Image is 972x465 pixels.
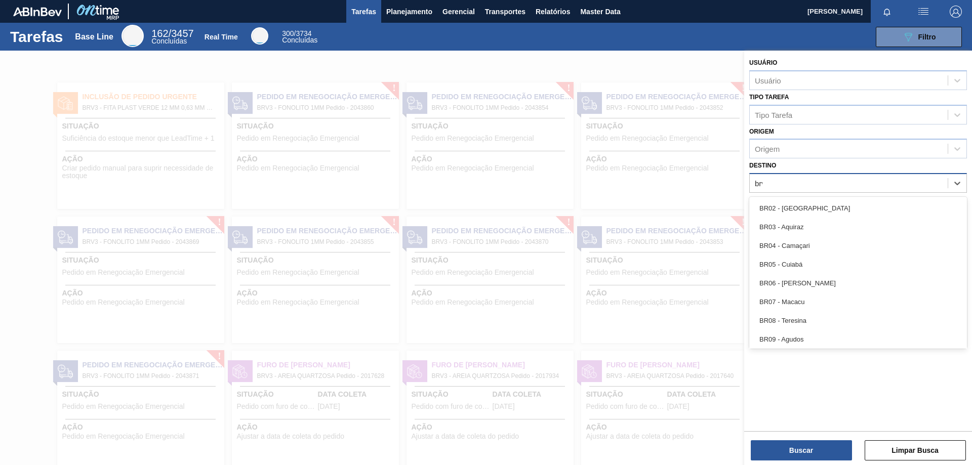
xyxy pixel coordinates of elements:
[749,255,967,274] div: BR05 - Cuiabá
[755,76,781,84] div: Usuário
[749,162,776,169] label: Destino
[205,33,238,41] div: Real Time
[151,28,168,39] span: 162
[121,25,144,47] div: Base Line
[580,6,620,18] span: Master Data
[871,5,903,19] button: Notificações
[282,36,317,44] span: Concluídas
[282,29,294,37] span: 300
[755,145,780,153] div: Origem
[749,94,789,101] label: Tipo Tarefa
[749,330,967,349] div: BR09 - Agudos
[282,30,317,44] div: Real Time
[151,37,187,45] span: Concluídas
[749,218,967,236] div: BR03 - Aquiraz
[386,6,432,18] span: Planejamento
[749,196,781,203] label: Carteira
[10,31,63,43] h1: Tarefas
[749,311,967,330] div: BR08 - Teresina
[749,274,967,292] div: BR06 - [PERSON_NAME]
[749,292,967,311] div: BR07 - Macacu
[13,7,62,16] img: TNhmsLtSVTkK8tSr43FrP2fwEKptu5GPRR3wAAAABJRU5ErkJggg==
[151,28,193,39] span: / 3457
[749,128,774,135] label: Origem
[536,6,570,18] span: Relatórios
[950,6,962,18] img: Logout
[876,27,962,47] button: Filtro
[442,6,475,18] span: Gerencial
[749,59,777,66] label: Usuário
[75,32,113,41] div: Base Line
[282,29,311,37] span: / 3734
[749,199,967,218] div: BR02 - [GEOGRAPHIC_DATA]
[749,236,967,255] div: BR04 - Camaçari
[351,6,376,18] span: Tarefas
[918,33,936,41] span: Filtro
[251,27,268,45] div: Real Time
[151,29,193,45] div: Base Line
[917,6,929,18] img: userActions
[485,6,525,18] span: Transportes
[755,110,792,119] div: Tipo Tarefa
